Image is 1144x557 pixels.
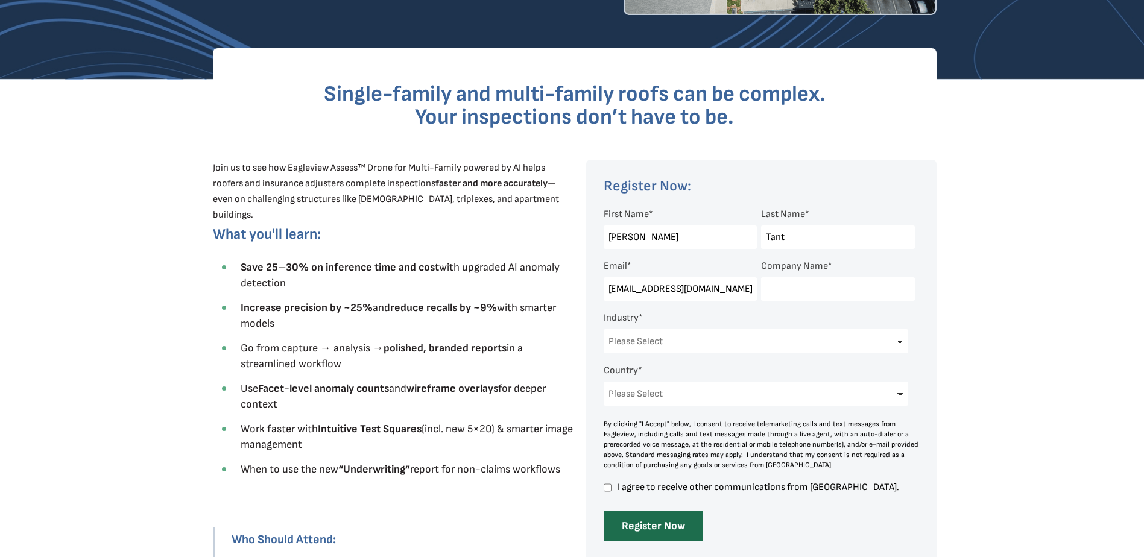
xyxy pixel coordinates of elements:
span: Email [604,260,627,272]
strong: Save 25–30% on inference time and cost [241,261,439,274]
strong: reduce recalls by ~9% [390,301,497,314]
span: Industry [604,312,639,324]
span: Go from capture → analysis → in a streamlined workflow [241,342,523,370]
span: Join us to see how Eagleview Assess™ Drone for Multi-Family powered by AI helps roofers and insur... [213,162,559,221]
span: Register Now: [604,177,691,195]
strong: Who Should Attend: [232,532,336,547]
span: First Name [604,209,649,220]
span: When to use the new report for non-claims workflows [241,463,560,476]
strong: Facet-level anomaly counts [258,382,389,395]
span: with upgraded AI anomaly detection [241,261,560,289]
strong: wireframe overlays [406,382,498,395]
span: Your inspections don’t have to be. [415,104,734,130]
span: and with smarter models [241,301,556,330]
span: Last Name [761,209,805,220]
span: Country [604,365,638,376]
span: Use and for deeper context [241,382,546,411]
strong: faster and more accurately [435,178,548,189]
strong: polished, branded reports [384,342,507,354]
input: I agree to receive other communications from [GEOGRAPHIC_DATA]. [604,482,612,493]
div: By clicking "I Accept" below, I consent to receive telemarketing calls and text messages from Eag... [604,419,920,470]
span: Single-family and multi-family roofs can be complex. [324,81,826,107]
strong: Intuitive Test Squares [318,423,422,435]
strong: “Underwriting” [338,463,410,476]
span: Work faster with (incl. new 5×20) & smarter image management [241,423,573,451]
span: Company Name [761,260,828,272]
span: I agree to receive other communications from [GEOGRAPHIC_DATA]. [616,482,915,492]
span: What you'll learn: [213,225,321,243]
input: Register Now [604,511,703,541]
strong: Increase precision by ~25% [241,301,373,314]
